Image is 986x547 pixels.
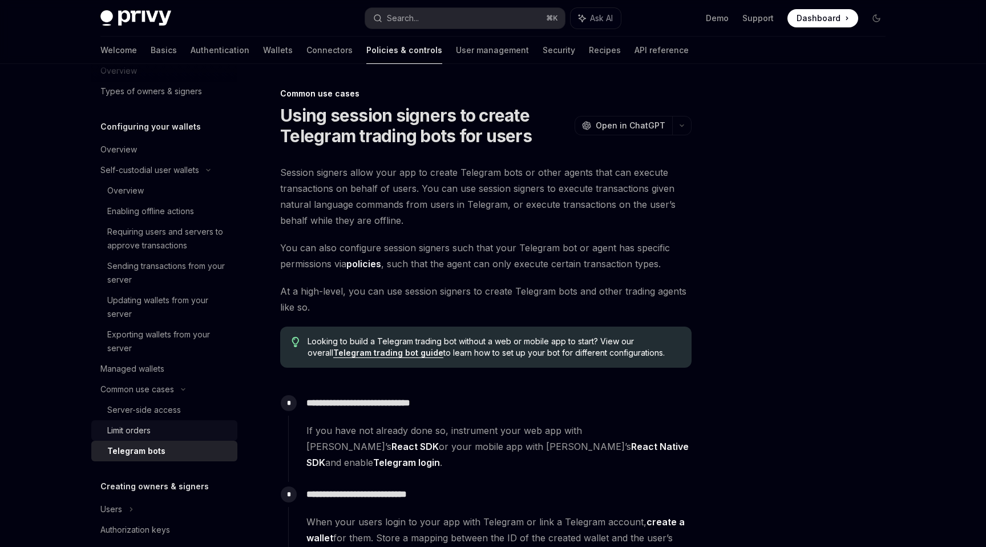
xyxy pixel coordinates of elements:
[91,441,237,461] a: Telegram bots
[546,14,558,23] span: ⌘ K
[365,8,565,29] button: Search...⌘K
[100,10,171,26] img: dark logo
[333,348,443,358] a: Telegram trading bot guide
[100,85,202,98] div: Types of owners & signers
[91,359,237,379] a: Managed wallets
[107,184,144,198] div: Overview
[91,201,237,222] a: Enabling offline actions
[280,88,692,99] div: Common use cases
[292,337,300,347] svg: Tip
[100,502,122,516] div: Users
[391,441,439,453] a: React SDK
[151,37,177,64] a: Basics
[100,480,209,493] h5: Creating owners & signers
[706,13,729,24] a: Demo
[91,324,237,359] a: Exporting wallets from your server
[91,180,237,201] a: Overview
[107,444,165,458] div: Telegram bots
[107,204,194,218] div: Enabling offline actions
[366,37,442,64] a: Policies & controls
[91,520,237,540] a: Authorization keys
[91,420,237,441] a: Limit orders
[100,163,199,177] div: Self-custodial user wallets
[100,383,174,396] div: Common use cases
[107,424,151,437] div: Limit orders
[589,37,621,64] a: Recipes
[107,328,231,355] div: Exporting wallets from your server
[346,258,381,270] a: policies
[635,37,689,64] a: API reference
[280,164,692,228] span: Session signers allow your app to create Telegram bots or other agents that can execute transacti...
[787,9,858,27] a: Dashboard
[100,37,137,64] a: Welcome
[590,13,613,24] span: Ask AI
[387,11,419,25] div: Search...
[867,9,886,27] button: Toggle dark mode
[456,37,529,64] a: User management
[306,423,691,470] span: If you have not already done so, instrument your web app with [PERSON_NAME]’s or your mobile app ...
[308,336,680,359] span: Looking to build a Telegram trading bot without a web or mobile app to start? View our overall to...
[263,37,293,64] a: Wallets
[91,222,237,256] a: Requiring users and servers to approve transactions
[191,37,249,64] a: Authentication
[107,259,231,287] div: Sending transactions from your server
[571,8,621,29] button: Ask AI
[280,283,692,315] span: At a high-level, you can use session signers to create Telegram bots and other trading agents lik...
[91,139,237,160] a: Overview
[373,457,440,469] a: Telegram login
[280,240,692,272] span: You can also configure session signers such that your Telegram bot or agent has specific permissi...
[100,143,137,156] div: Overview
[91,81,237,102] a: Types of owners & signers
[306,37,353,64] a: Connectors
[575,116,672,135] button: Open in ChatGPT
[280,105,570,146] h1: Using session signers to create Telegram trading bots for users
[91,400,237,420] a: Server-side access
[107,293,231,321] div: Updating wallets from your server
[742,13,774,24] a: Support
[91,290,237,324] a: Updating wallets from your server
[797,13,840,24] span: Dashboard
[100,362,164,376] div: Managed wallets
[100,120,201,134] h5: Configuring your wallets
[91,256,237,290] a: Sending transactions from your server
[100,523,170,537] div: Authorization keys
[543,37,575,64] a: Security
[596,120,665,131] span: Open in ChatGPT
[107,403,181,417] div: Server-side access
[107,225,231,252] div: Requiring users and servers to approve transactions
